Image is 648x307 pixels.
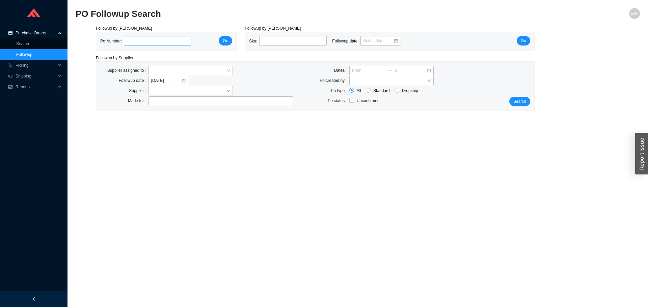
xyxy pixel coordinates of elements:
[119,76,148,85] label: Followup date:
[245,26,301,31] span: Followup by [PERSON_NAME]
[129,86,148,95] label: Supplier:
[16,28,56,38] span: Purchase Orders
[223,37,228,44] span: Go
[100,36,197,46] div: Po Number:
[328,96,349,105] label: Po status:
[371,87,393,94] span: Standard
[387,68,391,73] span: to
[8,85,13,89] span: fund
[151,77,182,84] input: 9/17/2025
[128,96,148,105] label: Made for:
[249,36,406,46] div: Sku: Followup date:
[16,60,56,71] span: Picking
[352,67,385,74] input: From
[513,98,526,105] span: Search
[517,36,530,45] button: Go
[16,71,56,82] span: Shipping
[16,82,56,92] span: Reports
[393,67,426,74] input: To
[399,87,421,94] span: Dropship
[521,37,526,44] span: Go
[96,26,152,31] span: Followup by [PERSON_NAME]
[107,66,148,75] label: Supplier assigned to
[8,31,13,35] span: credit-card
[354,87,364,94] span: All
[509,97,530,106] button: Search
[16,52,32,57] a: Followup
[32,297,36,301] span: left
[334,66,349,75] label: Dates:
[96,56,133,60] span: Followup by Supplier
[631,8,638,19] span: EW
[363,37,394,44] input: Select date
[357,98,380,103] span: Unconfirmed
[16,41,29,46] a: Search
[76,8,499,20] h2: PO Followup Search
[387,68,391,73] span: swap-right
[331,86,349,95] label: Po type:
[219,36,232,45] button: Go
[320,76,349,85] label: Po created by:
